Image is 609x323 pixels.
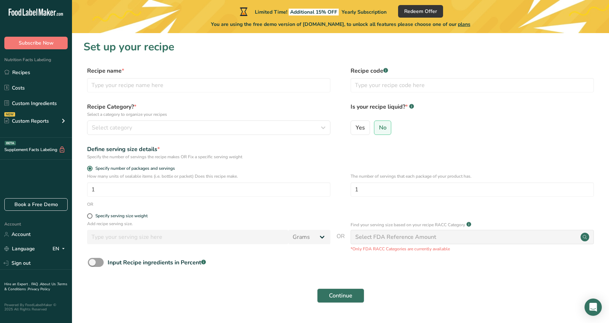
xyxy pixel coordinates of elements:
div: Custom Reports [4,117,49,125]
div: Select FDA Reference Amount [355,233,436,241]
button: Select category [87,120,330,135]
div: NEW [4,112,15,117]
div: BETA [5,141,16,145]
p: Add recipe serving size. [87,220,330,227]
button: Subscribe Now [4,37,68,49]
span: Yearly Subscription [342,9,387,15]
label: Recipe code [351,67,594,75]
span: You are using the free demo version of [DOMAIN_NAME], to unlock all features please choose one of... [211,21,470,28]
label: Recipe name [87,67,330,75]
div: Specify serving size weight [95,213,148,219]
div: Limited Time! [238,7,387,16]
h1: Set up your recipe [84,39,597,55]
div: Specify the number of servings the recipe makes OR Fix a specific serving weight [87,154,330,160]
a: FAQ . [31,282,40,287]
span: Specify number of packages and servings [93,166,175,171]
label: Is your recipe liquid? [351,103,594,118]
div: Powered By FoodLabelMaker © 2025 All Rights Reserved [4,303,68,311]
div: Open Intercom Messenger [585,299,602,316]
p: Find your serving size based on your recipe RACC Category [351,222,465,228]
p: Select a category to organize your recipes [87,111,330,118]
a: Language [4,242,35,255]
a: Book a Free Demo [4,198,68,211]
span: Select category [92,123,132,132]
p: *Only FDA RACC Categories are currently available [351,246,594,252]
a: About Us . [40,282,57,287]
div: Define serving size details [87,145,330,154]
input: Type your recipe code here [351,78,594,92]
a: Privacy Policy [28,287,50,292]
a: Terms & Conditions . [4,282,67,292]
span: OR [337,232,345,252]
span: Redeem Offer [404,8,437,15]
input: Type your recipe name here [87,78,330,92]
input: Type your serving size here [87,230,288,244]
p: The number of servings that each package of your product has. [351,173,594,179]
span: No [379,124,387,131]
button: Redeem Offer [398,5,443,18]
span: Additional 15% OFF [289,9,339,15]
button: Continue [317,288,364,303]
div: Input Recipe ingredients in Percent [108,258,206,267]
div: EN [53,245,68,253]
p: How many units of sealable items (i.e. bottle or packet) Does this recipe make. [87,173,330,179]
label: Recipe Category? [87,103,330,118]
span: Yes [356,124,365,131]
div: OR [87,201,93,208]
span: plans [458,21,470,28]
a: Hire an Expert . [4,282,30,287]
span: Continue [329,291,352,300]
span: Subscribe Now [19,39,54,47]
